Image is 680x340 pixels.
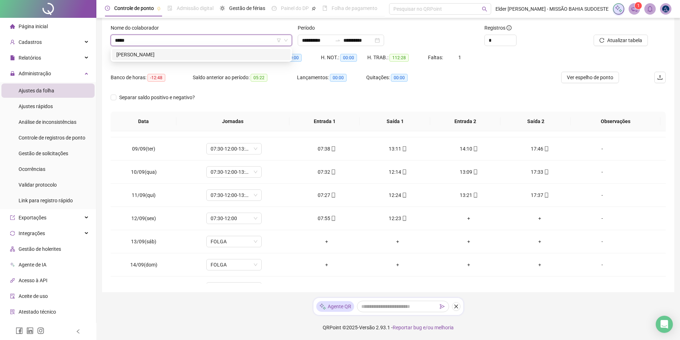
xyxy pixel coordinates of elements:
div: 07:32 [297,168,357,176]
div: 12:23 [368,214,428,222]
span: mobile [472,193,478,198]
div: H. NOT.: [321,54,367,62]
span: mobile [472,169,478,174]
div: + [297,238,357,245]
span: upload [657,75,663,80]
span: 1 [458,55,461,60]
span: Link para registro rápido [19,198,73,203]
div: + [510,261,570,269]
div: + [439,238,499,245]
button: Atualizar tabela [594,35,648,46]
span: Exportações [19,215,46,220]
span: audit [10,294,15,299]
div: 17:37 [510,191,570,199]
div: 07:55 [297,214,357,222]
span: file-done [167,6,172,11]
span: 07:30-12:00-13:00-17:30 [211,143,257,154]
label: Nome do colaborador [111,24,163,32]
span: FOLGA [211,236,257,247]
span: mobile [330,169,336,174]
span: linkedin [26,327,34,334]
footer: QRPoint © 2025 - 2.93.1 - [96,315,680,340]
span: Administração [19,71,51,76]
span: Validar protocolo [19,182,57,188]
div: + [510,214,570,222]
span: apartment [10,247,15,252]
span: mobile [543,146,549,151]
span: bell [647,6,653,12]
span: mobile [401,169,407,174]
span: 07:30-12:00-13:00-17:30 [211,190,257,201]
span: search [482,6,487,12]
div: + [439,214,499,222]
div: Lançamentos: [297,73,366,82]
span: file [10,55,15,60]
span: down [284,38,288,42]
button: Ver espelho de ponto [561,72,619,83]
span: Admissão digital [177,5,213,11]
span: 10/09(qua) [131,169,157,175]
span: 00:00 [285,54,302,62]
span: instagram [37,327,44,334]
span: Observações [576,117,655,125]
img: 34820 [660,4,671,14]
span: Página inicial [19,24,48,29]
span: 14/09(dom) [130,262,157,268]
span: 05:22 [251,74,267,82]
span: 13/09(sáb) [131,239,156,244]
span: close [454,304,459,309]
div: CLEMILDA RODRIGUES BOOCK [112,49,291,60]
span: facebook [16,327,23,334]
th: Observações [571,112,660,131]
span: Ocorrências [19,166,45,172]
span: 07:30-12:00-13:00-17:30 [211,283,257,293]
span: reload [599,38,604,43]
div: 07:38 [297,145,357,153]
div: [PERSON_NAME] [116,51,286,59]
div: Agente QR [316,301,354,312]
span: 12/09(sex) [131,215,156,221]
div: + [368,238,428,245]
span: sync [10,231,15,236]
span: mobile [330,193,336,198]
span: mobile [543,169,549,174]
span: mobile [543,193,549,198]
span: Faltas: [428,55,444,60]
sup: 1 [635,2,642,9]
div: - [581,238,623,245]
span: lock [10,71,15,76]
div: + [439,261,499,269]
th: Saída 1 [360,112,430,131]
div: + [297,261,357,269]
label: Período [298,24,319,32]
span: Painel do DP [281,5,309,11]
span: Integrações [19,230,45,236]
th: Entrada 1 [289,112,360,131]
span: Reportar bug e/ou melhoria [393,325,454,330]
span: Ajustes rápidos [19,103,53,109]
div: 17:33 [510,168,570,176]
div: Banco de horas: [111,73,193,82]
span: mobile [330,216,336,221]
div: 13:11 [368,145,428,153]
span: -12:48 [147,74,165,82]
div: 17:46 [510,145,570,153]
img: sparkle-icon.fc2bf0ac1784a2077858766a79e2daf3.svg [615,5,623,13]
span: Registros [484,24,512,32]
div: - [581,214,623,222]
div: - [581,145,623,153]
span: Separar saldo positivo e negativo? [116,93,198,101]
span: api [10,278,15,283]
th: Jornadas [176,112,289,131]
div: 13:21 [439,191,499,199]
span: pushpin [312,6,316,11]
span: Aceite de uso [19,293,48,299]
span: 00:00 [330,74,347,82]
span: pushpin [157,6,161,11]
span: Atualizar tabela [607,36,642,44]
span: 11/09(qui) [132,192,156,198]
div: Quitações: [366,73,435,82]
span: mobile [401,193,407,198]
span: 09/09(ter) [132,146,155,152]
span: mobile [472,146,478,151]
